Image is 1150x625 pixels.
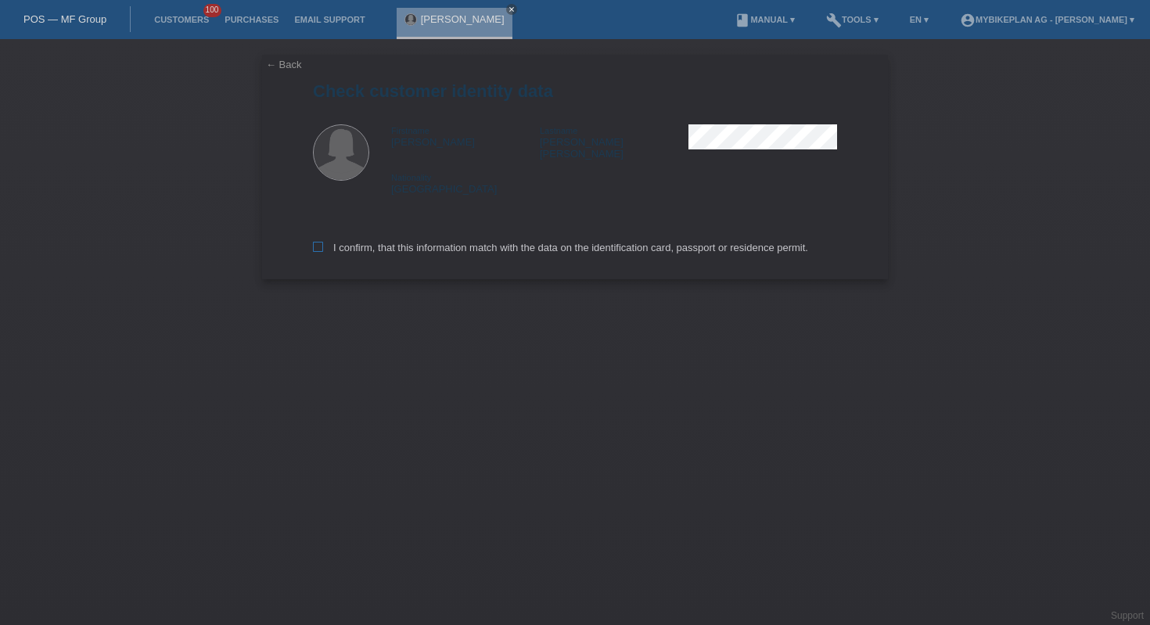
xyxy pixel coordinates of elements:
div: [PERSON_NAME] [391,124,540,148]
i: account_circle [960,13,976,28]
label: I confirm, that this information match with the data on the identification card, passport or resi... [313,242,808,253]
a: Support [1111,610,1144,621]
span: Firstname [391,126,429,135]
span: Lastname [540,126,577,135]
span: Nationality [391,173,431,182]
a: POS — MF Group [23,13,106,25]
a: close [506,4,517,15]
div: [PERSON_NAME] [PERSON_NAME] [540,124,688,160]
i: book [735,13,750,28]
a: [PERSON_NAME] [421,13,505,25]
a: EN ▾ [902,15,936,24]
span: 100 [203,4,222,17]
i: close [508,5,516,13]
a: account_circleMybikeplan AG - [PERSON_NAME] ▾ [952,15,1142,24]
div: [GEOGRAPHIC_DATA] [391,171,540,195]
a: Email Support [286,15,372,24]
i: build [826,13,842,28]
a: Purchases [217,15,286,24]
a: Customers [146,15,217,24]
a: ← Back [266,59,302,70]
a: buildTools ▾ [818,15,886,24]
h1: Check customer identity data [313,81,837,101]
a: bookManual ▾ [727,15,803,24]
